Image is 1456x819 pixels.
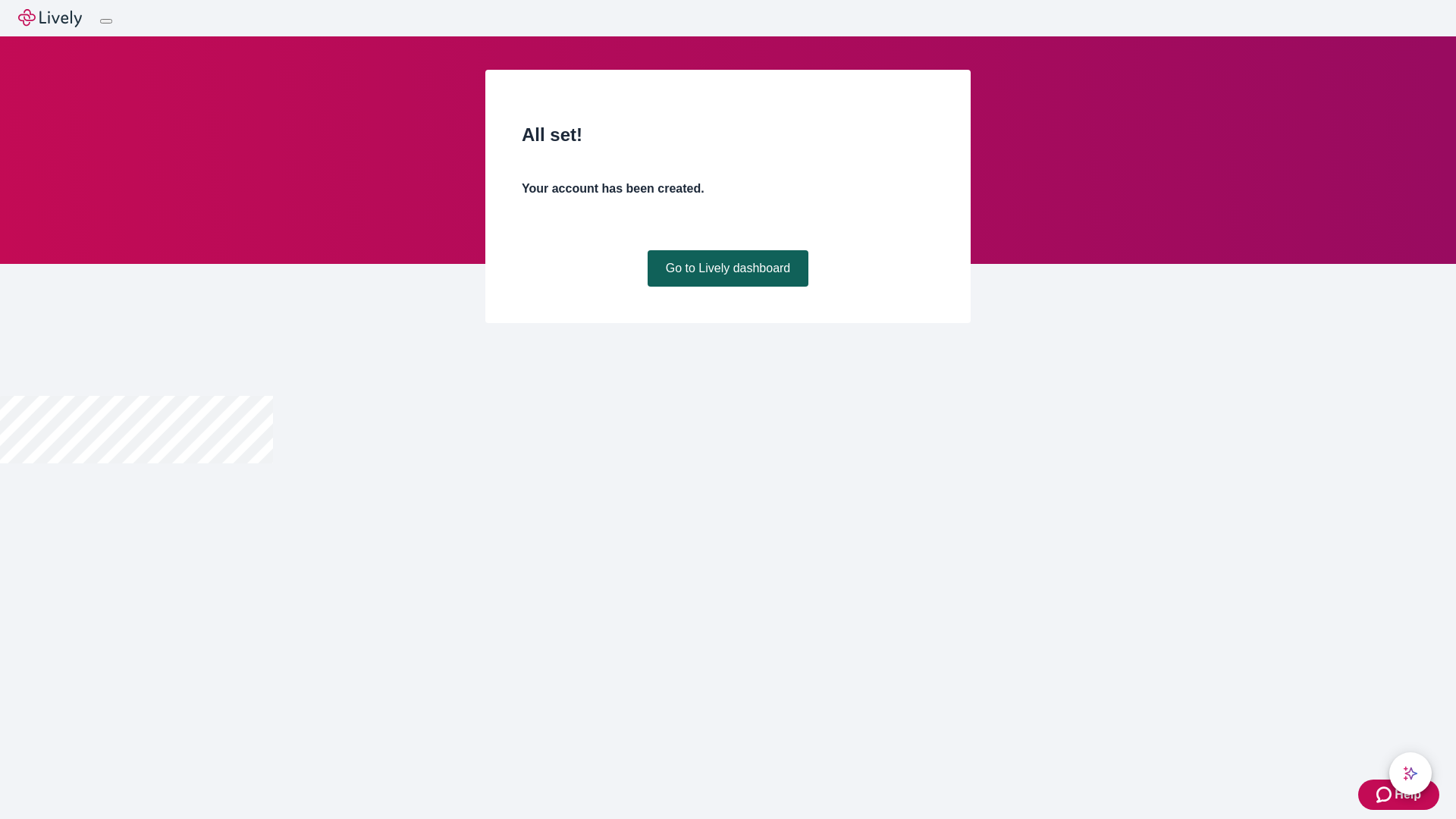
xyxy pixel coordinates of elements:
svg: Lively AI Assistant [1403,766,1418,781]
button: Log out [100,19,112,24]
img: Lively [18,9,82,27]
button: chat [1389,752,1432,795]
span: Help [1395,786,1421,804]
a: Go to Lively dashboard [648,250,809,287]
h2: All set! [522,121,934,149]
h4: Your account has been created. [522,180,934,198]
button: Zendesk support iconHelp [1358,780,1439,810]
svg: Zendesk support icon [1376,786,1395,804]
